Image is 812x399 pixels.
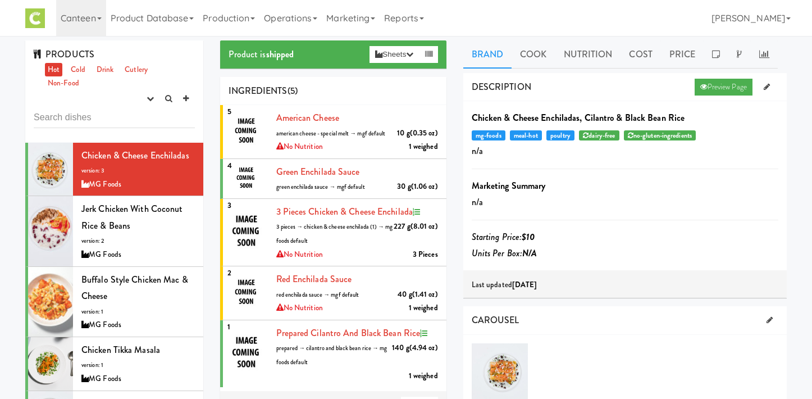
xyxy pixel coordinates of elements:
[25,337,203,391] li: Chicken Tikka Masalaversion: 1MG Foods
[223,196,236,215] span: 3
[81,361,103,369] span: version: 1
[409,369,438,383] div: 1 weighed
[413,208,420,216] i: Recipe
[81,149,189,162] span: Chicken & Cheese Enchiladas
[223,156,236,175] span: 4
[94,63,117,77] a: Drink
[220,320,446,387] li: 1prepared cilantro and black bean rice140 g(4.94 oz)prepared → cilantro and black bean rice → mg ...
[276,291,359,299] span: red enchilada sauce → mgf default
[266,48,294,61] b: shipped
[472,247,537,260] i: Units Per Box:
[695,79,752,96] a: Preview Page
[220,105,446,159] li: 5American cheese10 g(0.35 oz)american cheese - special melt → mgf default1 weighed No Nutrition
[397,126,437,140] div: 10 g
[413,248,438,262] div: 3 Pieces
[512,40,555,69] a: Cook
[522,230,535,243] b: $10
[472,279,537,290] span: Last updated
[276,273,352,285] a: Red Enchilada Sauce
[472,130,505,140] span: mg-foods
[276,111,340,124] a: American cheese
[276,165,360,178] a: Green Enchilada Sauce
[220,199,446,266] li: 33 pieces Chicken & Cheese Enchilada227 g(8.01 oz)3 pieces → chicken & cheese enchilada (1) → mg ...
[81,202,183,232] span: Jerk Chicken with Coconut Rice & Beans
[472,80,531,93] span: DESCRIPTION
[579,130,619,140] span: non-halal-chicken
[472,314,519,327] span: CAROUSEL
[394,220,437,234] div: 227 g
[410,128,438,138] span: (0.35 oz)
[220,266,446,320] li: 2Red Enchilada Sauce40 g(1.41 oz)red enchilada sauce → mgf default1 weighed No Nutrition
[81,248,195,262] div: MG Foods
[229,48,294,61] span: Product is
[25,267,203,337] li: Buffalo Style Chicken Mac & Cheeseversion: 1MG Foods
[661,40,704,69] a: Price
[45,63,62,77] a: Hot
[555,40,621,69] a: Nutrition
[472,143,778,160] p: n/a
[25,196,203,266] li: Jerk Chicken with Coconut Rice & Beansversion: 2MG Foods
[276,183,365,191] span: green enchilada sauce → mgf default
[397,180,437,194] div: 30 g
[25,8,45,28] img: Micromart
[463,40,512,69] a: Brand
[81,343,160,356] span: Chicken Tikka Masala
[409,140,438,154] div: 1 weighed
[220,159,446,199] li: 4Green Enchilada Sauce30 g(1.06 oz)green enchilada sauce → mgf default
[68,63,88,77] a: Cold
[510,130,542,140] span: meal-hot
[472,230,535,243] i: Starting Price:
[229,84,288,97] span: INGREDIENTS
[223,263,236,283] span: 2
[420,330,427,337] i: Recipe
[81,237,104,245] span: version: 2
[34,107,195,128] input: Search dishes
[512,279,537,290] b: [DATE]
[276,223,393,245] span: 3 pieces → chicken & cheese enchilada (1) → mg foods default
[412,289,438,300] span: (1.41 oz)
[392,341,437,355] div: 140 g
[369,46,419,63] button: Sheets
[81,318,195,332] div: MG Foods
[81,178,195,192] div: MG Foods
[624,130,696,140] span: non-halal-chicken
[276,141,323,152] span: No Nutrition
[546,130,574,140] span: poultry
[411,181,438,192] span: (1.06 oz)
[25,143,203,197] li: Chicken & Cheese Enchiladasversion: 3MG Foods
[276,129,386,138] span: american cheese - special melt → mgf default
[288,84,298,97] span: (5)
[522,247,537,260] b: N/A
[81,166,104,175] span: version: 3
[409,301,438,315] div: 1 weighed
[34,48,94,61] span: PRODUCTS
[223,317,235,337] span: 1
[472,179,546,192] b: Marketing Summary
[409,342,438,353] span: (4.94 oz)
[410,221,438,232] span: (8.01 oz)
[276,205,413,218] a: 3 pieces Chicken & Cheese Enchilada
[122,63,150,77] a: Cutlery
[81,273,188,303] span: Buffalo Style Chicken Mac & Cheese
[81,372,195,386] div: MG Foods
[223,102,236,121] span: 5
[472,194,778,211] p: n/a
[276,327,421,339] a: prepared cilantro and black bean rice
[276,249,323,260] span: No Nutrition
[398,288,437,302] div: 40 g
[45,76,82,90] a: Non-Food
[81,307,103,316] span: version: 1
[276,302,323,313] span: No Nutrition
[276,344,387,366] span: prepared → cilantro and black bean rice → mg foods default
[472,111,685,124] b: Chicken & Cheese Enchiladas, Cilantro & Black Bean Rice
[621,40,660,69] a: Cost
